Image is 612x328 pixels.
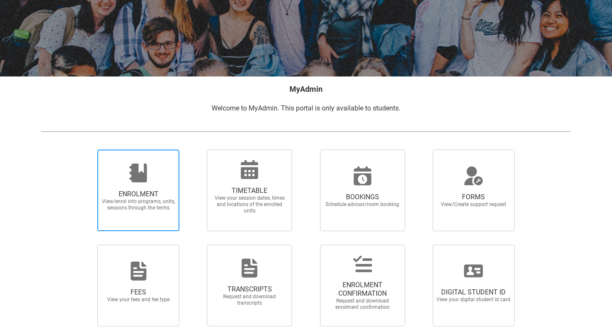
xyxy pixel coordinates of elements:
[436,297,511,303] span: View your digital student id card
[101,198,176,211] span: View/enrol into programs, units, sessions through the terms
[41,83,571,95] h2: MyAdmin
[101,288,176,297] span: FEES
[325,201,400,208] span: Schedule advisor/room booking
[325,281,400,298] span: ENROLMENT CONFIRMATION
[101,190,176,198] span: ENROLMENT
[436,193,511,201] span: FORMS
[212,195,287,214] span: View your session dates, times and locations of the enrolled units
[212,187,287,195] span: TIMETABLE
[325,193,400,201] span: BOOKINGS
[212,294,287,306] span: Request and download transcripts
[212,104,400,112] span: Welcome to MyAdmin. This portal is only available to students.
[212,285,287,294] span: TRANSCRIPTS
[436,201,511,208] span: View/Create support request
[436,288,511,297] span: DIGITAL STUDENT ID
[101,297,176,303] span: View your fees and fee type
[325,298,400,311] span: Request and download enrolment confirmation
